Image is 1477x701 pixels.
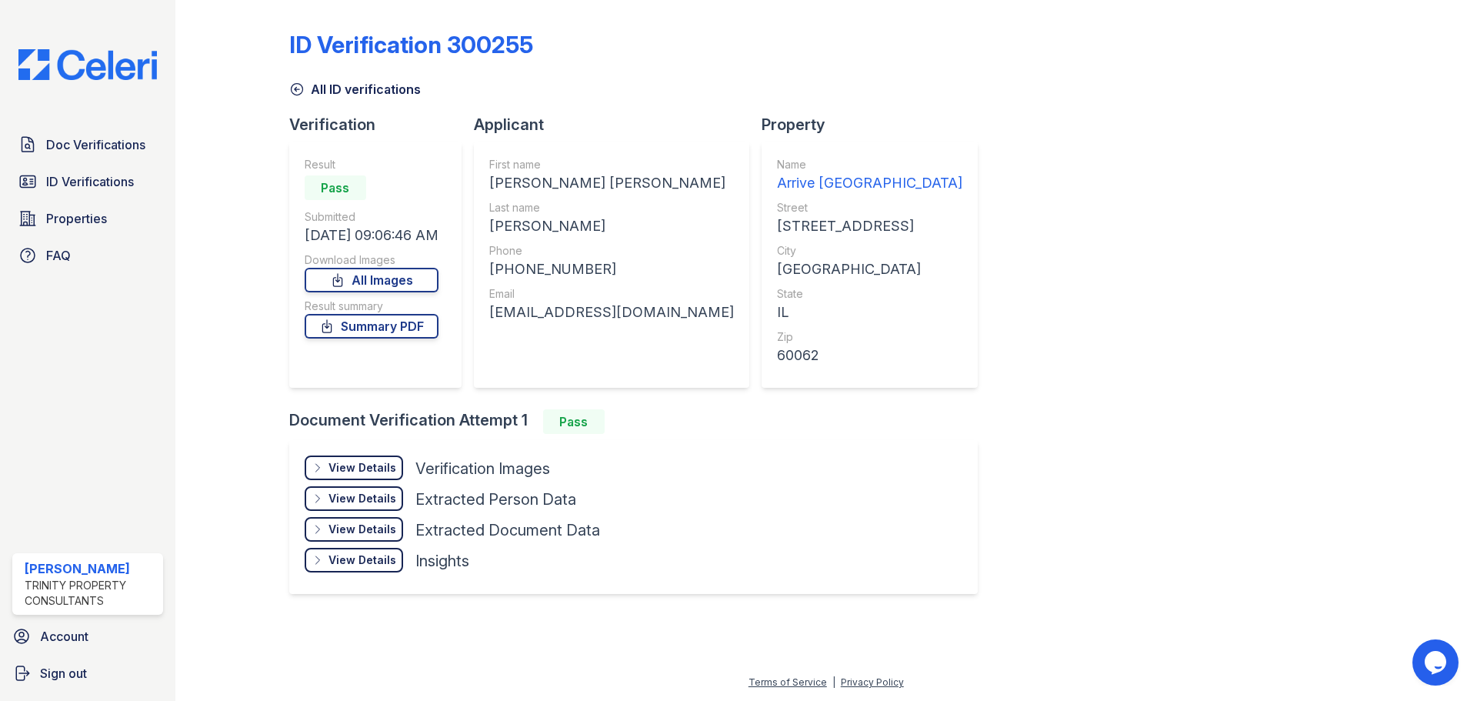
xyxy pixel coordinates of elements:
div: [PERSON_NAME] [489,215,734,237]
div: [STREET_ADDRESS] [777,215,962,237]
div: First name [489,157,734,172]
span: Doc Verifications [46,135,145,154]
a: Privacy Policy [841,676,904,688]
span: Sign out [40,664,87,683]
div: Street [777,200,962,215]
div: View Details [328,491,396,506]
span: FAQ [46,246,71,265]
div: Extracted Document Data [415,519,600,541]
a: Account [6,621,169,652]
div: | [832,676,835,688]
a: FAQ [12,240,163,271]
img: CE_Logo_Blue-a8612792a0a2168367f1c8372b55b34899dd931a85d93a1a3d3e32e68fde9ad4.png [6,49,169,80]
div: Document Verification Attempt 1 [289,409,990,434]
div: Verification [289,114,474,135]
a: Terms of Service [749,676,827,688]
iframe: chat widget [1412,639,1462,686]
div: Pass [543,409,605,434]
div: ID Verification 300255 [289,31,533,58]
div: Pass [305,175,366,200]
div: [PERSON_NAME] [PERSON_NAME] [489,172,734,194]
div: Insights [415,550,469,572]
div: [PERSON_NAME] [25,559,157,578]
div: View Details [328,552,396,568]
a: ID Verifications [12,166,163,197]
div: Arrive [GEOGRAPHIC_DATA] [777,172,962,194]
a: Name Arrive [GEOGRAPHIC_DATA] [777,157,962,194]
div: Download Images [305,252,438,268]
div: Last name [489,200,734,215]
span: Account [40,627,88,646]
div: IL [777,302,962,323]
a: All Images [305,268,438,292]
div: Result summary [305,299,438,314]
a: Summary PDF [305,314,438,339]
div: Extracted Person Data [415,489,576,510]
div: [GEOGRAPHIC_DATA] [777,259,962,280]
a: Properties [12,203,163,234]
div: [EMAIL_ADDRESS][DOMAIN_NAME] [489,302,734,323]
div: State [777,286,962,302]
div: Applicant [474,114,762,135]
div: Verification Images [415,458,550,479]
div: [DATE] 09:06:46 AM [305,225,438,246]
div: Submitted [305,209,438,225]
div: Phone [489,243,734,259]
div: 60062 [777,345,962,366]
div: Trinity Property Consultants [25,578,157,609]
span: ID Verifications [46,172,134,191]
div: Email [489,286,734,302]
div: Result [305,157,438,172]
span: Properties [46,209,107,228]
div: Zip [777,329,962,345]
div: View Details [328,522,396,537]
div: Name [777,157,962,172]
div: View Details [328,460,396,476]
div: Property [762,114,990,135]
a: Doc Verifications [12,129,163,160]
a: Sign out [6,658,169,689]
a: All ID verifications [289,80,421,98]
div: [PHONE_NUMBER] [489,259,734,280]
div: City [777,243,962,259]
